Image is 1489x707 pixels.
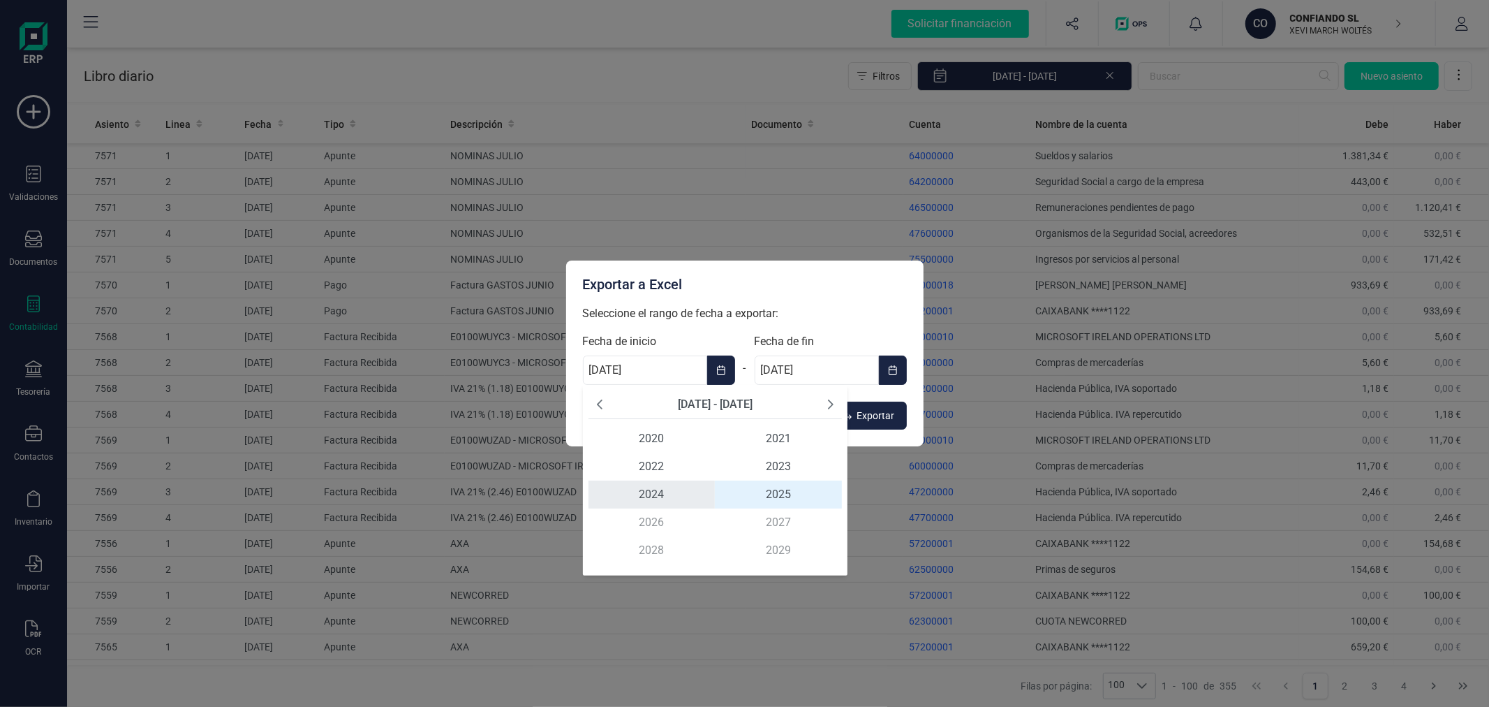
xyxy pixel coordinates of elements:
button: Exportar [830,402,907,430]
input: dd/mm/aaaa [755,356,879,385]
span: 2023 [715,453,842,481]
button: Choose Date [879,356,907,385]
input: dd/mm/aaaa [583,356,707,385]
span: 2022 [588,453,716,481]
div: Choose Date [583,385,848,576]
button: Previous Decade [594,396,605,413]
label: Fecha de inicio [583,333,735,350]
div: Exportar a Excel [583,275,907,294]
span: 2020 [588,425,716,453]
button: Next Decade [825,396,836,413]
div: - [735,351,755,385]
span: [DATE] - [DATE] [678,398,753,411]
p: Seleccione el rango de fecha a exportar: [583,305,907,322]
span: 2024 [588,481,716,509]
span: Exportar [857,409,895,423]
label: Fecha de fin [755,333,907,350]
button: Choose Date [707,356,735,385]
span: 2025 [715,481,842,509]
span: 2021 [715,425,842,453]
